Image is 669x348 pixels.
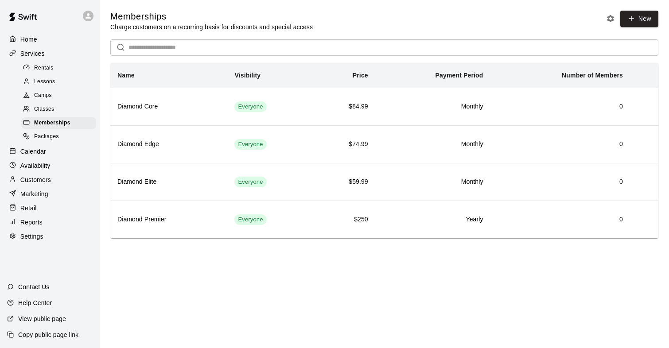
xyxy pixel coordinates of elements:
[382,102,483,112] h6: Monthly
[7,145,93,158] a: Calendar
[20,175,51,184] p: Customers
[34,105,54,114] span: Classes
[382,215,483,224] h6: Yearly
[117,139,220,149] h6: Diamond Edge
[320,215,368,224] h6: $250
[20,147,46,156] p: Calendar
[320,102,368,112] h6: $84.99
[7,173,93,186] a: Customers
[234,140,266,149] span: Everyone
[34,119,70,128] span: Memberships
[234,103,266,111] span: Everyone
[20,232,43,241] p: Settings
[234,72,261,79] b: Visibility
[234,139,266,150] div: This membership is visible to all customers
[234,177,266,187] div: This membership is visible to all customers
[21,89,100,103] a: Camps
[117,177,220,187] h6: Diamond Elite
[498,102,623,112] h6: 0
[320,177,368,187] h6: $59.99
[21,76,96,88] div: Lessons
[7,230,93,243] a: Settings
[20,218,43,227] p: Reports
[34,132,59,141] span: Packages
[353,72,368,79] b: Price
[110,23,313,31] p: Charge customers on a recurring basis for discounts and special access
[20,204,37,213] p: Retail
[20,35,37,44] p: Home
[234,214,266,225] div: This membership is visible to all customers
[320,139,368,149] h6: $74.99
[234,216,266,224] span: Everyone
[21,130,100,144] a: Packages
[21,89,96,102] div: Camps
[21,103,96,116] div: Classes
[234,178,266,186] span: Everyone
[18,314,66,323] p: View public page
[21,61,100,75] a: Rentals
[20,161,51,170] p: Availability
[21,75,100,89] a: Lessons
[110,11,313,23] h5: Memberships
[382,177,483,187] h6: Monthly
[562,72,623,79] b: Number of Members
[34,91,52,100] span: Camps
[498,139,623,149] h6: 0
[234,101,266,112] div: This membership is visible to all customers
[18,298,52,307] p: Help Center
[21,131,96,143] div: Packages
[498,215,623,224] h6: 0
[7,216,93,229] a: Reports
[7,33,93,46] a: Home
[21,116,100,130] a: Memberships
[20,49,45,58] p: Services
[7,187,93,201] a: Marketing
[436,72,483,79] b: Payment Period
[34,64,54,73] span: Rentals
[117,102,220,112] h6: Diamond Core
[34,77,55,86] span: Lessons
[21,103,100,116] a: Classes
[604,12,617,25] button: Memberships settings
[18,330,78,339] p: Copy public page link
[7,159,93,172] a: Availability
[498,177,623,187] h6: 0
[110,63,658,238] table: simple table
[21,62,96,74] div: Rentals
[18,282,50,291] p: Contact Us
[620,11,658,27] a: New
[7,201,93,215] a: Retail
[117,72,135,79] b: Name
[117,215,220,224] h6: Diamond Premier
[20,189,48,198] p: Marketing
[382,139,483,149] h6: Monthly
[7,47,93,60] a: Services
[21,117,96,129] div: Memberships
